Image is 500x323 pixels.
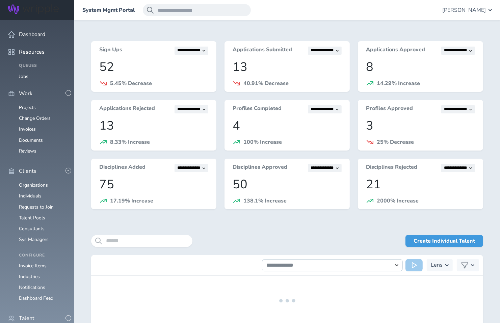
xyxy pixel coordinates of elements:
h3: Disciplines Rejected [366,164,417,172]
a: Industries [19,273,40,280]
a: Individuals [19,193,42,199]
h4: Configure [19,253,66,258]
h3: Profiles Completed [233,105,282,113]
a: Dashboard Feed [19,295,53,301]
button: Run Action [405,259,423,271]
a: Organizations [19,182,48,188]
span: 8.33% Increase [110,138,150,146]
span: Clients [19,168,36,174]
a: Notifications [19,284,45,291]
a: Create Individual Talent [405,235,483,247]
h3: Applications Approved [366,47,425,55]
a: Documents [19,137,43,143]
button: Lens [427,259,453,271]
span: 25% Decrease [377,138,414,146]
a: Jobs [19,73,28,80]
span: Dashboard [19,31,45,37]
p: 21 [366,178,475,191]
a: Invoice Items [19,263,47,269]
span: 100% Increase [243,138,282,146]
p: 50 [233,178,342,191]
h3: Lens [431,259,443,271]
button: [PERSON_NAME] [442,4,492,16]
span: Resources [19,49,45,55]
a: Invoices [19,126,36,132]
a: Reviews [19,148,36,154]
span: 17.19% Increase [110,197,153,205]
span: 138.1% Increase [243,197,287,205]
p: 13 [233,60,342,74]
img: Wripple [8,4,59,14]
a: Talent Pools [19,215,45,221]
h4: Queues [19,63,66,68]
a: Consultants [19,225,45,232]
h3: Profiles Approved [366,105,413,113]
p: 52 [99,60,208,74]
button: - [65,90,71,96]
a: Projects [19,104,36,111]
h3: Disciplines Added [99,164,146,172]
a: System Mgmt Portal [82,7,135,13]
span: Work [19,90,32,97]
button: - [65,315,71,321]
p: 3 [366,119,475,133]
p: 4 [233,119,342,133]
span: Talent [19,315,34,321]
h3: Applications Submitted [233,47,292,55]
span: 14.29% Increase [377,80,420,87]
h3: Sign Ups [99,47,122,55]
p: 13 [99,119,208,133]
span: 5.45% Decrease [110,80,152,87]
button: - [65,168,71,173]
span: 2000% Increase [377,197,419,205]
a: Requests to Join [19,204,54,210]
p: 75 [99,178,208,191]
h3: Disciplines Approved [233,164,287,172]
p: 8 [366,60,475,74]
span: 40.91% Decrease [243,80,289,87]
span: [PERSON_NAME] [442,7,486,13]
a: Change Orders [19,115,51,122]
h3: Applications Rejected [99,105,155,113]
a: Sys Managers [19,236,49,243]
